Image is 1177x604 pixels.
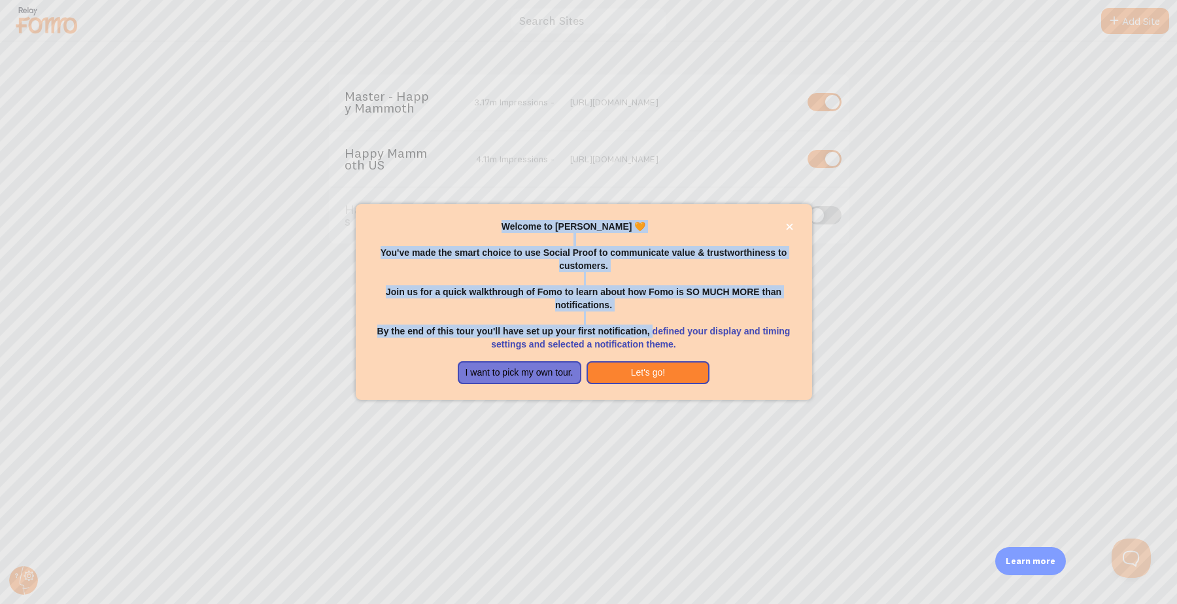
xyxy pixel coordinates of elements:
[995,547,1066,575] div: Learn more
[356,204,812,400] div: Welcome to Fomo, Matthew 🧡You&amp;#39;ve made the smart choice to use Social Proof to communicate...
[458,361,581,385] button: I want to pick my own tour.
[1006,555,1055,567] p: Learn more
[587,361,710,385] button: Let's go!
[371,272,796,311] p: Join us for a quick walkthrough of Fomo to learn about how Fomo is SO MUCH MORE than notifications.
[371,311,796,351] p: By the end of this tour you'll have set up your first notification, defined your display and timi...
[783,220,796,234] button: close,
[371,233,796,272] p: You've made the smart choice to use Social Proof to communicate value & trustworthiness to custom...
[371,220,796,233] p: Welcome to [PERSON_NAME] 🧡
